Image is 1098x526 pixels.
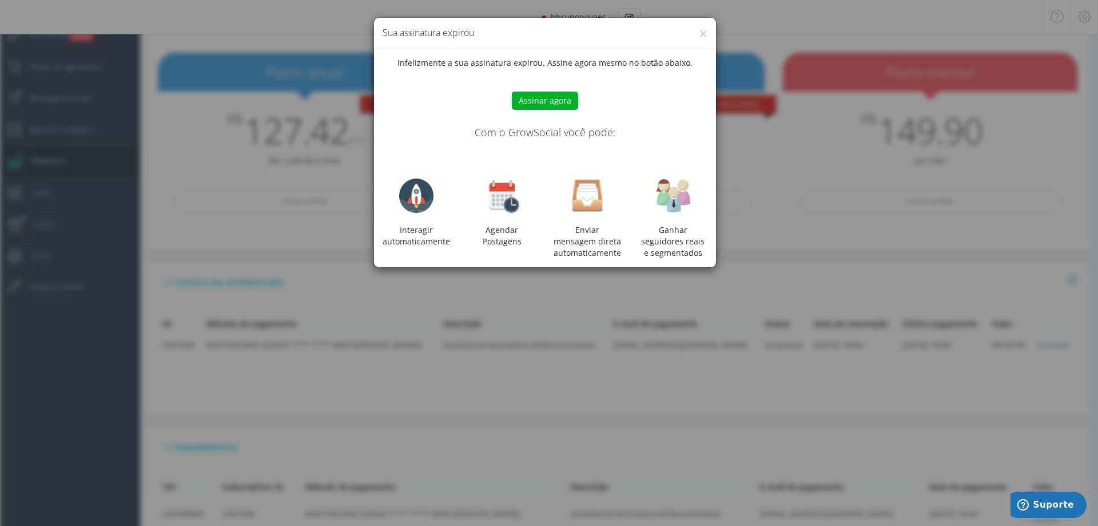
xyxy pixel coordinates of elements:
iframe: Abre um widget para que você possa encontrar mais informações [1011,492,1087,520]
h4: Com o GrowSocial você pode: [383,127,707,139]
button: × [699,26,707,41]
img: rocket-128.png [399,179,433,213]
img: inbox.png [570,179,604,213]
img: users.png [656,179,690,213]
div: Interagir automaticamente [374,179,460,247]
button: Assinar agora [512,92,578,110]
img: calendar-clock-128.png [485,179,519,213]
div: Enviar mensagem direta automaticamente [545,179,631,259]
div: Agendar Postagens [459,179,545,247]
div: Infelizmente a sua assinatura expirou. Assine agora mesmo no botão abaixo. [374,57,716,259]
div: Ganhar seguidores reais e segmentados [630,224,716,259]
h4: Sua assinatura expirou [383,26,707,39]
